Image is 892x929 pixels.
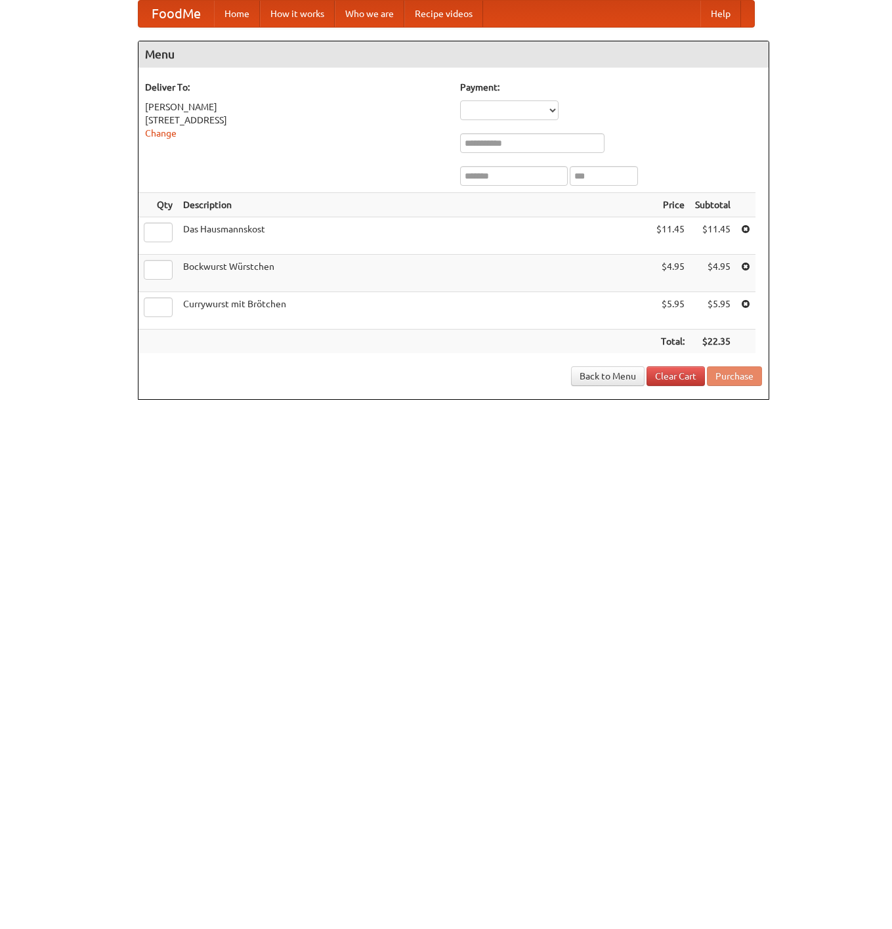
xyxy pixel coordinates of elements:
[214,1,260,27] a: Home
[651,255,690,292] td: $4.95
[178,292,651,330] td: Currywurst mit Brötchen
[145,128,177,139] a: Change
[690,255,736,292] td: $4.95
[651,193,690,217] th: Price
[404,1,483,27] a: Recipe videos
[460,81,762,94] h5: Payment:
[651,217,690,255] td: $11.45
[178,193,651,217] th: Description
[145,114,447,127] div: [STREET_ADDRESS]
[145,100,447,114] div: [PERSON_NAME]
[700,1,741,27] a: Help
[260,1,335,27] a: How it works
[335,1,404,27] a: Who we are
[647,366,705,386] a: Clear Cart
[178,255,651,292] td: Bockwurst Würstchen
[690,292,736,330] td: $5.95
[138,193,178,217] th: Qty
[690,330,736,354] th: $22.35
[707,366,762,386] button: Purchase
[571,366,645,386] a: Back to Menu
[651,292,690,330] td: $5.95
[138,1,214,27] a: FoodMe
[690,217,736,255] td: $11.45
[138,41,769,68] h4: Menu
[651,330,690,354] th: Total:
[178,217,651,255] td: Das Hausmannskost
[145,81,447,94] h5: Deliver To:
[690,193,736,217] th: Subtotal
